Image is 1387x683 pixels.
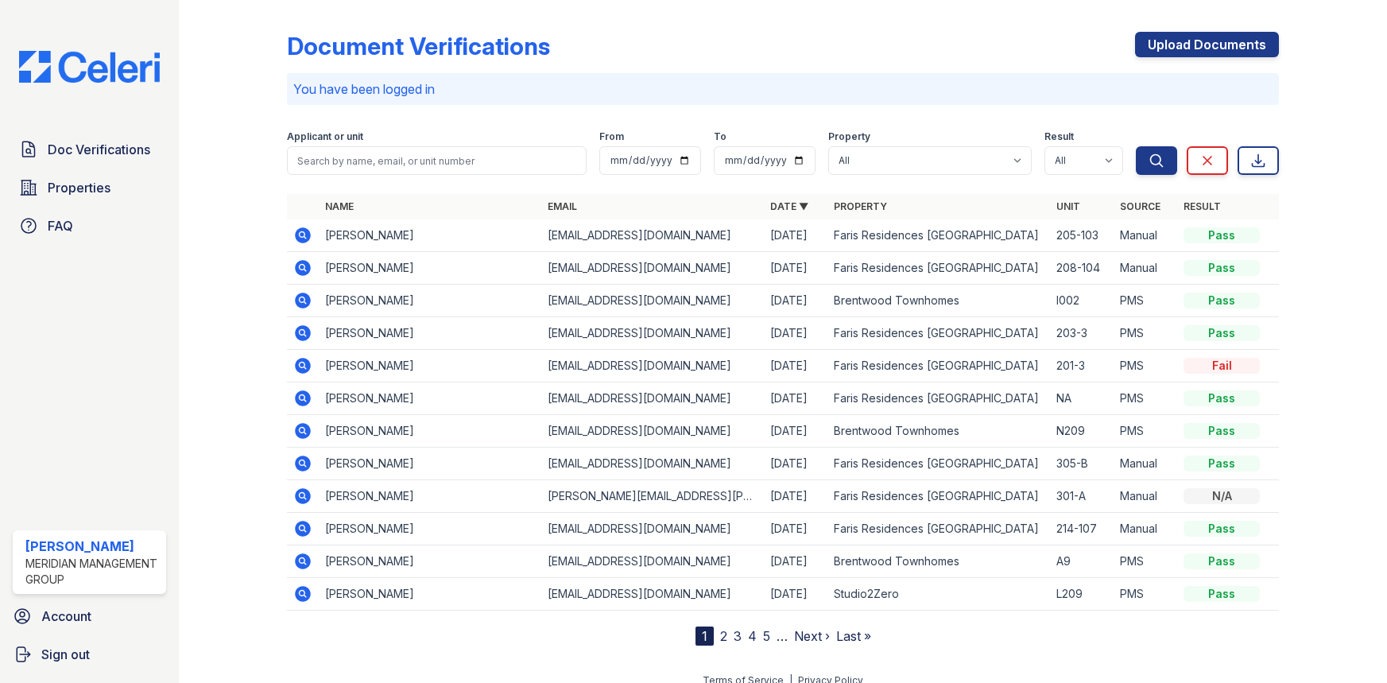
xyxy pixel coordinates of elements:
[599,130,624,143] label: From
[764,350,827,382] td: [DATE]
[764,578,827,611] td: [DATE]
[48,178,110,197] span: Properties
[1120,200,1160,212] a: Source
[828,130,870,143] label: Property
[319,578,541,611] td: [PERSON_NAME]
[1050,350,1114,382] td: 201-3
[748,628,757,644] a: 4
[1114,317,1177,350] td: PMS
[319,480,541,513] td: [PERSON_NAME]
[1056,200,1080,212] a: Unit
[541,480,764,513] td: [PERSON_NAME][EMAIL_ADDRESS][PERSON_NAME][DOMAIN_NAME]
[25,537,160,556] div: [PERSON_NAME]
[764,317,827,350] td: [DATE]
[41,645,90,664] span: Sign out
[287,32,550,60] div: Document Verifications
[764,382,827,415] td: [DATE]
[720,628,727,644] a: 2
[1050,382,1114,415] td: NA
[1184,586,1260,602] div: Pass
[1184,227,1260,243] div: Pass
[827,252,1050,285] td: Faris Residences [GEOGRAPHIC_DATA]
[293,80,1273,99] p: You have been logged in
[763,628,770,644] a: 5
[13,134,166,165] a: Doc Verifications
[764,545,827,578] td: [DATE]
[48,216,73,235] span: FAQ
[1114,448,1177,480] td: Manual
[325,200,354,212] a: Name
[541,415,764,448] td: [EMAIL_ADDRESS][DOMAIN_NAME]
[541,350,764,382] td: [EMAIL_ADDRESS][DOMAIN_NAME]
[319,350,541,382] td: [PERSON_NAME]
[25,556,160,588] div: Meridian Management Group
[764,448,827,480] td: [DATE]
[1050,285,1114,317] td: I002
[541,382,764,415] td: [EMAIL_ADDRESS][DOMAIN_NAME]
[827,350,1050,382] td: Faris Residences [GEOGRAPHIC_DATA]
[319,252,541,285] td: [PERSON_NAME]
[1114,350,1177,382] td: PMS
[13,172,166,204] a: Properties
[827,578,1050,611] td: Studio2Zero
[1184,456,1260,472] div: Pass
[1184,521,1260,537] div: Pass
[541,545,764,578] td: [EMAIL_ADDRESS][DOMAIN_NAME]
[541,578,764,611] td: [EMAIL_ADDRESS][DOMAIN_NAME]
[764,219,827,252] td: [DATE]
[764,252,827,285] td: [DATE]
[541,219,764,252] td: [EMAIL_ADDRESS][DOMAIN_NAME]
[6,51,172,83] img: CE_Logo_Blue-a8612792a0a2168367f1c8372b55b34899dd931a85d93a1a3d3e32e68fde9ad4.png
[827,415,1050,448] td: Brentwood Townhomes
[548,200,577,212] a: Email
[827,317,1050,350] td: Faris Residences [GEOGRAPHIC_DATA]
[1184,293,1260,309] div: Pass
[764,415,827,448] td: [DATE]
[1044,130,1074,143] label: Result
[764,285,827,317] td: [DATE]
[827,480,1050,513] td: Faris Residences [GEOGRAPHIC_DATA]
[319,415,541,448] td: [PERSON_NAME]
[827,382,1050,415] td: Faris Residences [GEOGRAPHIC_DATA]
[6,600,172,632] a: Account
[1135,32,1279,57] a: Upload Documents
[1050,513,1114,545] td: 214-107
[714,130,726,143] label: To
[1114,480,1177,513] td: Manual
[764,480,827,513] td: [DATE]
[1050,480,1114,513] td: 301-A
[1114,578,1177,611] td: PMS
[734,628,742,644] a: 3
[319,382,541,415] td: [PERSON_NAME]
[541,285,764,317] td: [EMAIL_ADDRESS][DOMAIN_NAME]
[541,317,764,350] td: [EMAIL_ADDRESS][DOMAIN_NAME]
[41,607,91,626] span: Account
[1114,252,1177,285] td: Manual
[827,545,1050,578] td: Brentwood Townhomes
[834,200,887,212] a: Property
[1184,358,1260,374] div: Fail
[1184,390,1260,406] div: Pass
[827,448,1050,480] td: Faris Residences [GEOGRAPHIC_DATA]
[541,513,764,545] td: [EMAIL_ADDRESS][DOMAIN_NAME]
[1050,545,1114,578] td: A9
[541,252,764,285] td: [EMAIL_ADDRESS][DOMAIN_NAME]
[319,285,541,317] td: [PERSON_NAME]
[319,448,541,480] td: [PERSON_NAME]
[1050,252,1114,285] td: 208-104
[777,627,788,646] span: …
[770,200,808,212] a: Date ▼
[1114,219,1177,252] td: Manual
[6,638,172,670] a: Sign out
[827,285,1050,317] td: Brentwood Townhomes
[1184,423,1260,439] div: Pass
[319,545,541,578] td: [PERSON_NAME]
[695,627,714,646] div: 1
[319,513,541,545] td: [PERSON_NAME]
[1184,260,1260,276] div: Pass
[1184,325,1260,341] div: Pass
[13,210,166,242] a: FAQ
[1050,415,1114,448] td: N209
[1114,415,1177,448] td: PMS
